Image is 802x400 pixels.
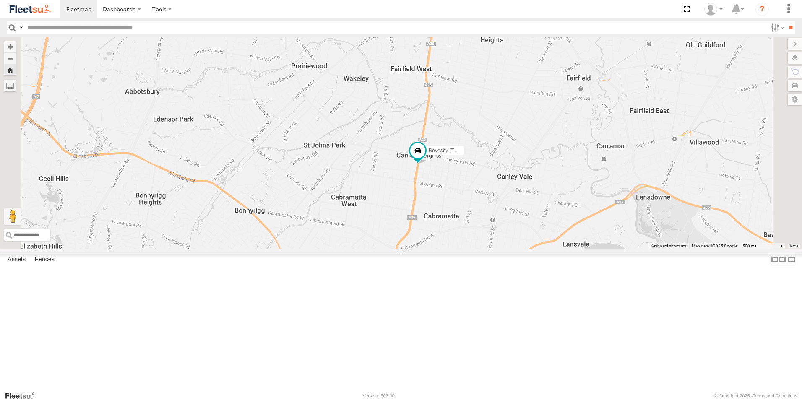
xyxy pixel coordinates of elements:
[31,254,59,265] label: Fences
[787,254,796,266] label: Hide Summary Table
[768,21,786,34] label: Search Filter Options
[789,244,798,248] a: Terms (opens in new tab)
[770,254,779,266] label: Dock Summary Table to the Left
[4,80,16,91] label: Measure
[753,393,797,398] a: Terms and Conditions
[18,21,24,34] label: Search Query
[755,3,769,16] i: ?
[714,393,797,398] div: © Copyright 2025 -
[4,64,16,75] button: Zoom Home
[3,254,30,265] label: Assets
[363,393,395,398] div: Version: 306.00
[779,254,787,266] label: Dock Summary Table to the Right
[5,392,43,400] a: Visit our Website
[742,244,755,248] span: 500 m
[4,208,21,225] button: Drag Pegman onto the map to open Street View
[651,243,687,249] button: Keyboard shortcuts
[701,3,726,16] div: Adrian Singleton
[4,41,16,52] button: Zoom in
[788,94,802,105] label: Map Settings
[740,243,785,249] button: Map Scale: 500 m per 63 pixels
[692,244,737,248] span: Map data ©2025 Google
[429,148,508,154] span: Revesby (T07 - [PERSON_NAME])
[4,52,16,64] button: Zoom out
[8,3,52,15] img: fleetsu-logo-horizontal.svg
